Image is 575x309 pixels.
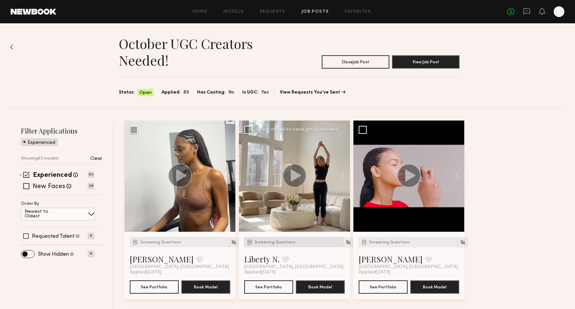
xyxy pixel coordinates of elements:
[244,254,280,264] a: Liberty N.
[392,55,460,69] button: View Job Post
[139,90,152,96] span: Open
[183,89,189,96] span: 89
[359,264,458,270] span: [GEOGRAPHIC_DATA], [GEOGRAPHIC_DATA]
[88,183,94,189] p: 26
[90,156,102,161] p: Clear
[296,280,345,294] button: Book Model
[38,252,69,257] label: Show Hidden
[130,264,229,270] span: [GEOGRAPHIC_DATA], [GEOGRAPHIC_DATA]
[197,89,226,96] span: Has Casting:
[369,240,410,244] span: Screening Questions
[162,89,181,96] span: Applied:
[345,239,351,245] img: Unhide Model
[244,264,343,270] span: [GEOGRAPHIC_DATA], [GEOGRAPHIC_DATA]
[554,6,564,17] a: E
[244,270,345,275] div: Applied [DATE]
[88,251,94,257] p: 0
[260,10,286,14] a: Requests
[130,270,230,275] div: Applied [DATE]
[359,254,423,264] a: [PERSON_NAME]
[28,141,55,145] p: Experienced
[88,233,94,239] p: 0
[255,240,295,244] span: Screening Questions
[130,254,194,264] a: [PERSON_NAME]
[132,239,139,245] img: Submission Icon
[296,284,345,289] a: Book Model
[119,35,289,69] h1: October UGC Creators Needed!
[130,280,179,294] button: See Portfolio
[242,89,259,96] span: Is UGC:
[256,128,337,132] div: Select model to send group request
[33,172,72,179] label: Experienced
[244,280,293,294] button: See Portfolio
[21,156,59,161] p: Showing 63 models
[10,44,13,50] img: Back to previous page
[261,89,269,96] span: Yes
[301,10,329,14] a: Job Posts
[280,90,345,95] a: View Requests You’ve Sent
[25,209,64,219] p: Newest to Oldest
[231,239,237,245] img: Unhide Model
[140,240,181,244] span: Screening Questions
[181,284,230,289] a: Book Model
[181,280,230,294] button: Book Model
[410,284,459,289] a: Book Model
[119,89,135,96] span: Status:
[460,239,466,245] img: Unhide Model
[223,10,244,14] a: Models
[32,234,75,239] label: Requested Talent
[228,89,234,96] span: No
[21,126,102,135] h2: Filter Applications
[247,239,253,245] img: Submission Icon
[88,171,94,178] p: 63
[410,280,459,294] button: Book Model
[359,280,408,294] button: See Portfolio
[322,55,389,69] button: CloseJob Post
[21,202,39,206] p: Order By
[33,183,65,190] label: New Faces
[193,10,208,14] a: Home
[345,10,371,14] a: Favorites
[361,239,368,245] img: Submission Icon
[359,270,459,275] div: Applied [DATE]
